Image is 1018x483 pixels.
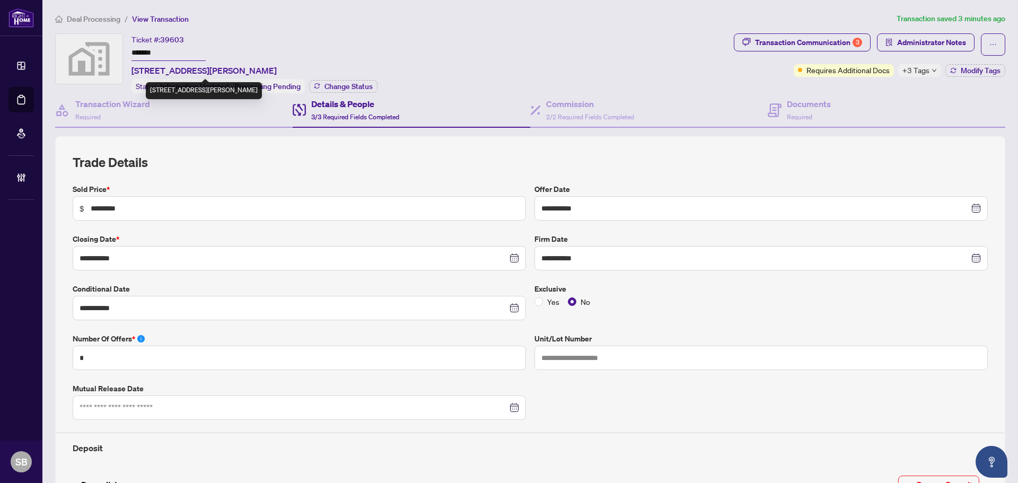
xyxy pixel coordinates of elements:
div: Transaction Communication [755,34,862,51]
button: Modify Tags [945,64,1005,77]
span: SB [15,454,28,469]
h2: Trade Details [73,154,988,171]
label: Mutual Release Date [73,383,526,394]
span: [STREET_ADDRESS][PERSON_NAME] [131,64,277,77]
label: Exclusive [534,283,988,295]
span: Information Updated - Processing Pending [160,82,301,91]
button: Open asap [976,446,1007,478]
span: 39603 [160,35,184,45]
h4: Transaction Wizard [75,98,150,110]
span: No [576,296,594,308]
h4: Details & People [311,98,399,110]
article: Transaction saved 3 minutes ago [897,13,1005,25]
button: Administrator Notes [877,33,975,51]
div: [STREET_ADDRESS][PERSON_NAME] [146,82,262,99]
span: Required [787,113,812,121]
label: Unit/Lot Number [534,333,988,345]
button: Transaction Communication3 [734,33,871,51]
div: Status: [131,79,305,93]
span: Change Status [324,83,373,90]
div: Ticket #: [131,33,184,46]
span: info-circle [137,335,145,343]
label: Offer Date [534,183,988,195]
label: Conditional Date [73,283,526,295]
span: down [932,68,937,73]
img: logo [8,8,34,28]
span: Requires Additional Docs [806,64,890,76]
h4: Documents [787,98,831,110]
div: 3 [853,38,862,47]
span: home [55,15,63,23]
span: ellipsis [989,41,997,48]
label: Number of offers [73,333,526,345]
label: Closing Date [73,233,526,245]
h4: Deposit [73,442,988,454]
span: Administrator Notes [897,34,966,51]
span: Yes [543,296,564,308]
span: +3 Tags [902,64,929,76]
li: / [125,13,128,25]
span: 3/3 Required Fields Completed [311,113,399,121]
label: Firm Date [534,233,988,245]
label: Sold Price [73,183,526,195]
span: 2/2 Required Fields Completed [546,113,634,121]
span: Required [75,113,101,121]
h4: Commission [546,98,634,110]
span: solution [885,39,893,46]
span: Deal Processing [67,14,120,24]
span: Modify Tags [961,67,1001,74]
img: svg%3e [56,34,122,84]
span: View Transaction [132,14,189,24]
button: Change Status [309,80,378,93]
span: $ [80,203,84,214]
